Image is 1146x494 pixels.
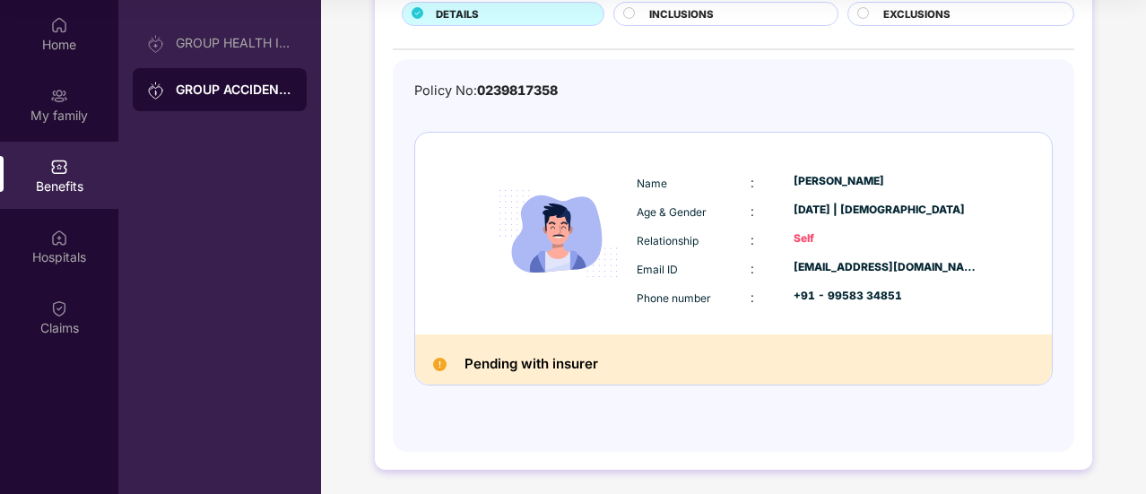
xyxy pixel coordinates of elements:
img: svg+xml;base64,PHN2ZyBpZD0iQmVuZWZpdHMiIHhtbG5zPSJodHRwOi8vd3d3LnczLm9yZy8yMDAwL3N2ZyIgd2lkdGg9Ij... [50,158,68,176]
span: Phone number [637,291,711,305]
h2: Pending with insurer [464,352,598,376]
img: svg+xml;base64,PHN2ZyB3aWR0aD0iMjAiIGhlaWdodD0iMjAiIHZpZXdCb3g9IjAgMCAyMCAyMCIgZmlsbD0ibm9uZSIgeG... [147,35,165,53]
div: [DATE] | [DEMOGRAPHIC_DATA] [794,202,978,219]
img: svg+xml;base64,PHN2ZyBpZD0iQ2xhaW0iIHhtbG5zPSJodHRwOi8vd3d3LnczLm9yZy8yMDAwL3N2ZyIgd2lkdGg9IjIwIi... [50,299,68,317]
div: [EMAIL_ADDRESS][DOMAIN_NAME] [794,259,978,276]
span: Name [637,177,667,190]
span: : [751,204,754,219]
span: Relationship [637,234,699,247]
span: 0239817358 [477,82,558,98]
img: svg+xml;base64,PHN2ZyBpZD0iSG9tZSIgeG1sbnM9Imh0dHA6Ly93d3cudzMub3JnLzIwMDAvc3ZnIiB3aWR0aD0iMjAiIG... [50,16,68,34]
img: svg+xml;base64,PHN2ZyB3aWR0aD0iMjAiIGhlaWdodD0iMjAiIHZpZXdCb3g9IjAgMCAyMCAyMCIgZmlsbD0ibm9uZSIgeG... [147,82,165,100]
div: GROUP ACCIDENTAL INSURANCE [176,81,292,99]
div: [PERSON_NAME] [794,173,978,190]
img: icon [484,160,632,308]
span: : [751,232,754,247]
span: EXCLUSIONS [883,6,951,22]
span: : [751,175,754,190]
div: +91 - 99583 34851 [794,288,978,305]
span: : [751,290,754,305]
span: Email ID [637,263,678,276]
div: Policy No: [414,81,558,101]
img: svg+xml;base64,PHN2ZyBpZD0iSG9zcGl0YWxzIiB4bWxucz0iaHR0cDovL3d3dy53My5vcmcvMjAwMC9zdmciIHdpZHRoPS... [50,229,68,247]
span: INCLUSIONS [649,6,714,22]
span: Age & Gender [637,205,707,219]
span: DETAILS [436,6,479,22]
img: svg+xml;base64,PHN2ZyB3aWR0aD0iMjAiIGhlaWdodD0iMjAiIHZpZXdCb3g9IjAgMCAyMCAyMCIgZmlsbD0ibm9uZSIgeG... [50,87,68,105]
div: Self [794,230,978,247]
div: GROUP HEALTH INSURANCE [176,36,292,50]
img: Pending [433,358,447,371]
span: : [751,261,754,276]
